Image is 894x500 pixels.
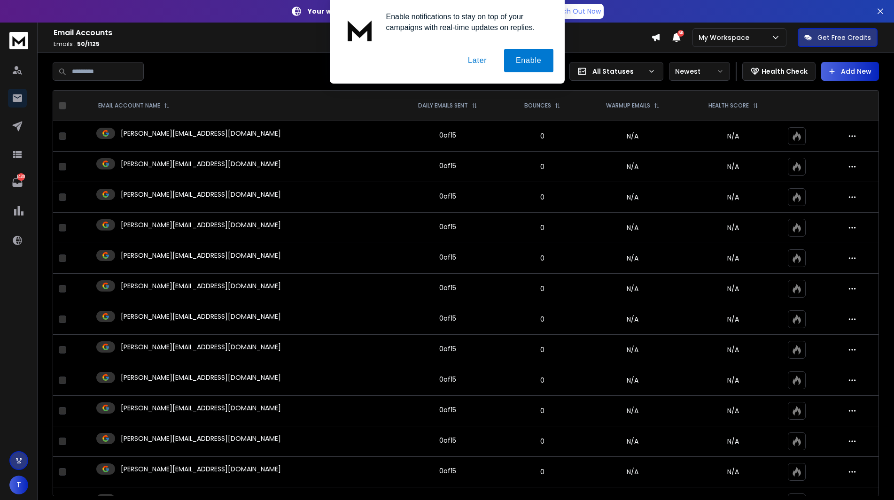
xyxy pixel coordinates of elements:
[581,304,684,335] td: N/A
[439,283,456,292] div: 0 of 15
[509,192,575,202] p: 0
[581,335,684,365] td: N/A
[418,102,468,109] p: DAILY EMAILS SENT
[581,152,684,182] td: N/A
[17,173,25,181] p: 1430
[379,11,553,33] div: Enable notifications to stay on top of your campaigns with real-time updates on replies.
[509,162,575,171] p: 0
[524,102,551,109] p: BOUNCES
[509,284,575,293] p: 0
[456,49,498,72] button: Later
[504,49,553,72] button: Enable
[509,254,575,263] p: 0
[121,281,281,291] p: [PERSON_NAME][EMAIL_ADDRESS][DOMAIN_NAME]
[581,182,684,213] td: N/A
[439,375,456,384] div: 0 of 15
[509,406,575,415] p: 0
[121,434,281,443] p: [PERSON_NAME][EMAIL_ADDRESS][DOMAIN_NAME]
[98,102,170,109] div: EMAIL ACCOUNT NAME
[439,222,456,231] div: 0 of 15
[439,131,456,140] div: 0 of 15
[581,396,684,426] td: N/A
[690,192,777,202] p: N/A
[439,436,456,445] div: 0 of 15
[690,467,777,477] p: N/A
[690,162,777,171] p: N/A
[509,315,575,324] p: 0
[581,274,684,304] td: N/A
[121,190,281,199] p: [PERSON_NAME][EMAIL_ADDRESS][DOMAIN_NAME]
[121,312,281,321] p: [PERSON_NAME][EMAIL_ADDRESS][DOMAIN_NAME]
[9,476,28,494] button: T
[121,403,281,413] p: [PERSON_NAME][EMAIL_ADDRESS][DOMAIN_NAME]
[439,466,456,476] div: 0 of 15
[690,406,777,415] p: N/A
[690,254,777,263] p: N/A
[509,467,575,477] p: 0
[690,315,777,324] p: N/A
[121,464,281,474] p: [PERSON_NAME][EMAIL_ADDRESS][DOMAIN_NAME]
[439,314,456,323] div: 0 of 15
[439,344,456,354] div: 0 of 15
[439,405,456,415] div: 0 of 15
[439,161,456,170] div: 0 of 15
[121,251,281,260] p: [PERSON_NAME][EMAIL_ADDRESS][DOMAIN_NAME]
[509,223,575,232] p: 0
[690,345,777,354] p: N/A
[121,342,281,352] p: [PERSON_NAME][EMAIL_ADDRESS][DOMAIN_NAME]
[121,220,281,230] p: [PERSON_NAME][EMAIL_ADDRESS][DOMAIN_NAME]
[690,376,777,385] p: N/A
[581,365,684,396] td: N/A
[439,253,456,262] div: 0 of 15
[509,437,575,446] p: 0
[341,11,379,49] img: notification icon
[509,376,575,385] p: 0
[8,173,27,192] a: 1430
[690,284,777,293] p: N/A
[581,426,684,457] td: N/A
[581,243,684,274] td: N/A
[581,213,684,243] td: N/A
[581,457,684,487] td: N/A
[606,102,650,109] p: WARMUP EMAILS
[509,131,575,141] p: 0
[439,192,456,201] div: 0 of 15
[690,223,777,232] p: N/A
[581,121,684,152] td: N/A
[509,345,575,354] p: 0
[708,102,749,109] p: HEALTH SCORE
[690,437,777,446] p: N/A
[690,131,777,141] p: N/A
[121,373,281,382] p: [PERSON_NAME][EMAIL_ADDRESS][DOMAIN_NAME]
[121,129,281,138] p: [PERSON_NAME][EMAIL_ADDRESS][DOMAIN_NAME]
[121,159,281,169] p: [PERSON_NAME][EMAIL_ADDRESS][DOMAIN_NAME]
